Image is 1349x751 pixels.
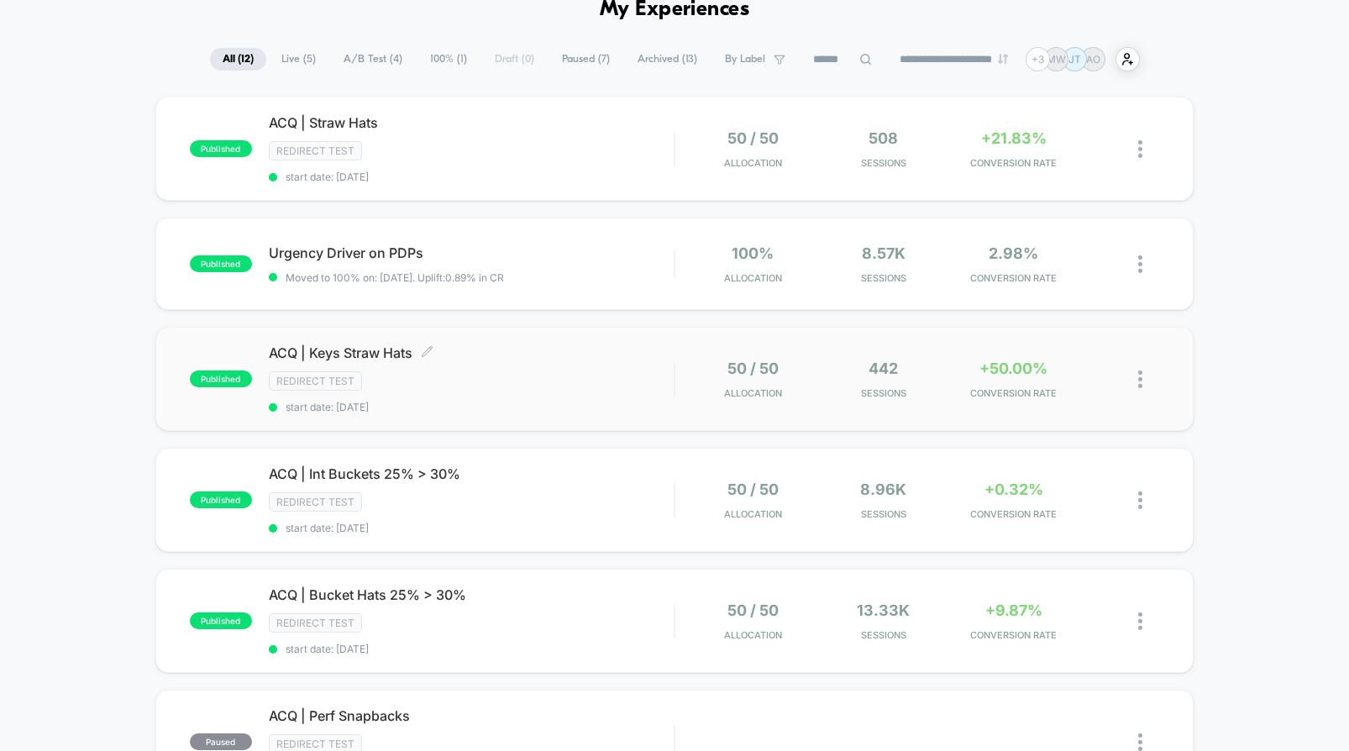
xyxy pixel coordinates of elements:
span: 50 / 50 [727,360,779,377]
img: close [1138,370,1142,388]
span: Redirect Test [269,141,362,160]
span: Allocation [724,387,782,399]
span: +21.83% [981,129,1047,147]
span: Live ( 5 ) [269,48,328,71]
p: MW [1047,53,1066,66]
span: ACQ | Bucket Hats 25% > 30% [269,586,674,603]
span: A/B Test ( 4 ) [331,48,415,71]
span: Paused ( 7 ) [549,48,622,71]
span: By Label [725,53,765,66]
span: 442 [869,360,898,377]
img: close [1138,140,1142,158]
span: start date: [DATE] [269,643,674,655]
span: Sessions [822,508,944,520]
span: Sessions [822,629,944,641]
span: ACQ | Perf Snapbacks [269,707,674,724]
span: CONVERSION RATE [953,387,1074,399]
img: close [1138,612,1142,630]
span: published [190,255,252,272]
span: ACQ | Int Buckets 25% > 30% [269,465,674,482]
p: AO [1086,53,1100,66]
span: published [190,370,252,387]
span: published [190,140,252,157]
span: 100% ( 1 ) [417,48,480,71]
span: Archived ( 13 ) [625,48,710,71]
span: start date: [DATE] [269,522,674,534]
span: 2.98% [989,244,1038,262]
span: 100% [732,244,774,262]
img: end [998,54,1008,64]
span: Redirect Test [269,492,362,512]
span: Urgency Driver on PDPs [269,244,674,261]
span: Allocation [724,629,782,641]
span: Redirect Test [269,613,362,633]
span: 50 / 50 [727,129,779,147]
img: close [1138,255,1142,273]
span: Sessions [822,387,944,399]
span: 8.96k [860,481,906,498]
span: 508 [869,129,898,147]
span: +9.87% [985,601,1042,619]
div: + 3 [1026,47,1050,71]
span: start date: [DATE] [269,171,674,183]
span: Allocation [724,272,782,284]
span: 50 / 50 [727,601,779,619]
span: published [190,612,252,629]
span: 8.57k [862,244,905,262]
span: 50 / 50 [727,481,779,498]
span: +50.00% [979,360,1047,377]
p: JT [1068,53,1081,66]
span: start date: [DATE] [269,401,674,413]
span: All ( 12 ) [210,48,266,71]
span: published [190,491,252,508]
img: close [1138,491,1142,509]
span: Allocation [724,508,782,520]
span: CONVERSION RATE [953,508,1074,520]
span: Allocation [724,157,782,169]
span: Redirect Test [269,371,362,391]
span: Sessions [822,272,944,284]
span: +0.32% [984,481,1043,498]
img: close [1138,733,1142,751]
span: 13.33k [857,601,910,619]
span: paused [190,733,252,750]
span: ACQ | Straw Hats [269,114,674,131]
span: ACQ | Keys Straw Hats [269,344,674,361]
span: Moved to 100% on: [DATE] . Uplift: 0.89% in CR [286,271,504,284]
span: Sessions [822,157,944,169]
span: CONVERSION RATE [953,629,1074,641]
span: CONVERSION RATE [953,157,1074,169]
